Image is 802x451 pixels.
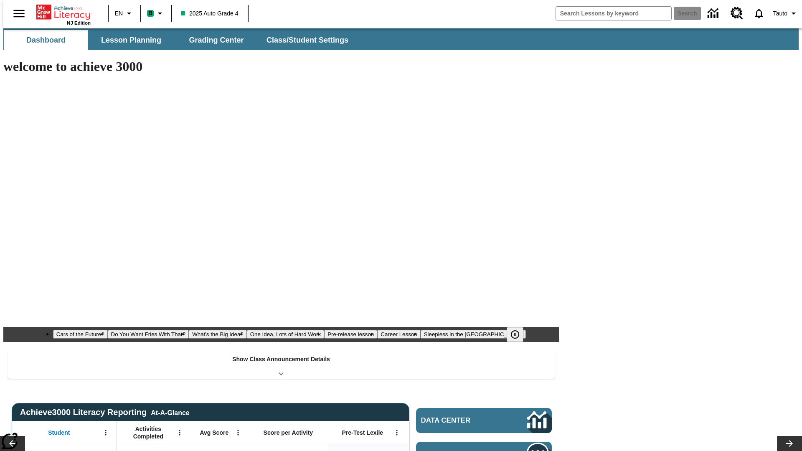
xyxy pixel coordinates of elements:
[703,2,726,25] a: Data Center
[144,6,168,21] button: Boost Class color is mint green. Change class color
[770,6,802,21] button: Profile/Settings
[342,429,383,436] span: Pre-Test Lexile
[556,7,671,20] input: search field
[67,20,91,25] span: NJ Edition
[3,28,799,50] div: SubNavbar
[99,426,112,439] button: Open Menu
[748,3,770,24] a: Notifications
[773,9,787,18] span: Tauto
[151,408,189,417] div: At-A-Glance
[3,59,559,74] h1: welcome to achieve 3000
[377,330,420,339] button: Slide 6 Career Lesson
[48,429,70,436] span: Student
[391,426,403,439] button: Open Menu
[111,6,138,21] button: Language: EN, Select a language
[421,416,499,425] span: Data Center
[181,9,239,18] span: 2025 Auto Grade 4
[108,330,189,339] button: Slide 2 Do You Want Fries With That?
[36,4,91,20] a: Home
[36,3,91,25] div: Home
[175,30,258,50] button: Grading Center
[89,30,173,50] button: Lesson Planning
[416,408,552,433] a: Data Center
[4,30,88,50] button: Dashboard
[115,9,123,18] span: EN
[421,330,526,339] button: Slide 7 Sleepless in the Animal Kingdom
[121,425,176,440] span: Activities Completed
[148,8,152,18] span: B
[53,330,108,339] button: Slide 1 Cars of the Future?
[260,30,355,50] button: Class/Student Settings
[20,408,190,417] span: Achieve3000 Literacy Reporting
[173,426,186,439] button: Open Menu
[200,429,228,436] span: Avg Score
[507,327,532,342] div: Pause
[232,426,244,439] button: Open Menu
[232,355,330,364] p: Show Class Announcement Details
[264,429,313,436] span: Score per Activity
[726,2,748,25] a: Resource Center, Will open in new tab
[8,350,555,379] div: Show Class Announcement Details
[507,327,523,342] button: Pause
[189,330,247,339] button: Slide 3 What's the Big Idea?
[3,30,356,50] div: SubNavbar
[247,330,324,339] button: Slide 4 One Idea, Lots of Hard Work
[7,1,31,26] button: Open side menu
[324,330,377,339] button: Slide 5 Pre-release lesson
[777,436,802,451] button: Lesson carousel, Next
